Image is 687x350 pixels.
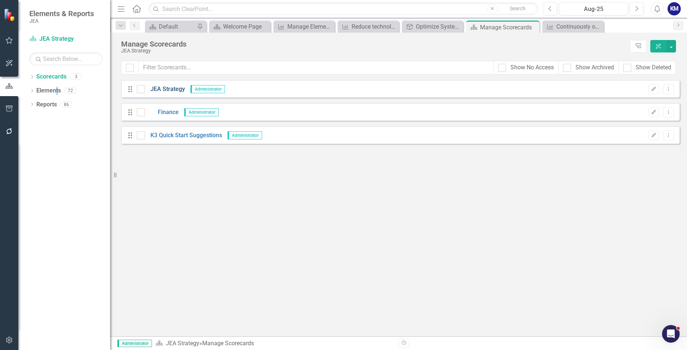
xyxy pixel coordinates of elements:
span: Search [510,6,526,11]
input: Search Below... [29,52,103,65]
a: JEA Strategy [166,340,199,347]
img: ClearPoint Strategy [4,8,17,21]
div: Aug-25 [562,5,625,14]
a: Manage Elements [275,22,333,31]
span: Administrator [117,340,152,347]
a: Default [147,22,195,31]
input: Search ClearPoint... [149,3,538,15]
small: JEA [29,18,94,24]
a: Welcome Page [211,22,269,31]
div: Continuously optimize processes and policies to enhance productivity, reduce costs, eliminate fri... [556,22,602,31]
div: Default [159,22,195,31]
span: Elements & Reports [29,9,94,18]
div: 3 [70,74,82,80]
iframe: Intercom live chat [662,325,680,343]
a: Optimize System Performance [404,22,461,31]
div: Show Deleted [636,63,671,72]
div: Optimize System Performance [416,22,461,31]
a: Reduce technology risk to JEA (cyber-risk, operational risk, compliance and regulatory risk) [339,22,397,31]
a: Scorecards [36,73,66,81]
a: Reports [36,101,57,109]
div: Manage Scorecards [121,40,626,48]
span: Administrator [228,131,262,139]
button: Aug-25 [559,2,628,15]
a: Continuously optimize processes and policies to enhance productivity, reduce costs, eliminate fri... [544,22,602,31]
div: Welcome Page [223,22,269,31]
a: JEA Strategy [29,35,103,43]
a: Finance [145,108,179,117]
input: Filter Scorecards... [138,61,494,74]
div: Manage Elements [287,22,333,31]
div: Reduce technology risk to JEA (cyber-risk, operational risk, compliance and regulatory risk) [352,22,397,31]
div: Show No Access [510,63,554,72]
div: JEA Strategy [121,48,626,54]
span: Administrator [190,85,225,93]
a: JEA Strategy [145,85,185,94]
button: KM [668,2,681,15]
div: 86 [61,101,72,107]
div: Show Archived [575,63,614,72]
span: Administrator [184,108,219,116]
a: K3 Quick Start Suggestions [145,131,222,140]
a: Elements [36,87,61,95]
button: Search [499,4,536,14]
div: 72 [65,88,76,94]
div: Manage Scorecards [480,23,538,32]
div: » Manage Scorecards [156,339,393,348]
